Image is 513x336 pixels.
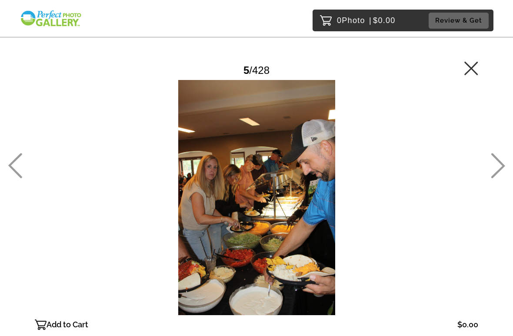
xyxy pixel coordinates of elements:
[337,13,396,27] p: 0 $0.00
[243,64,249,76] span: 5
[429,13,489,29] button: Review & Get
[20,10,82,27] img: Snapphound Logo
[429,13,491,29] a: Review & Get
[457,318,478,332] p: $0.00
[252,64,270,76] span: 428
[47,318,88,332] p: Add to Cart
[369,16,372,25] span: |
[342,13,365,27] span: Photo
[243,61,270,80] div: /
